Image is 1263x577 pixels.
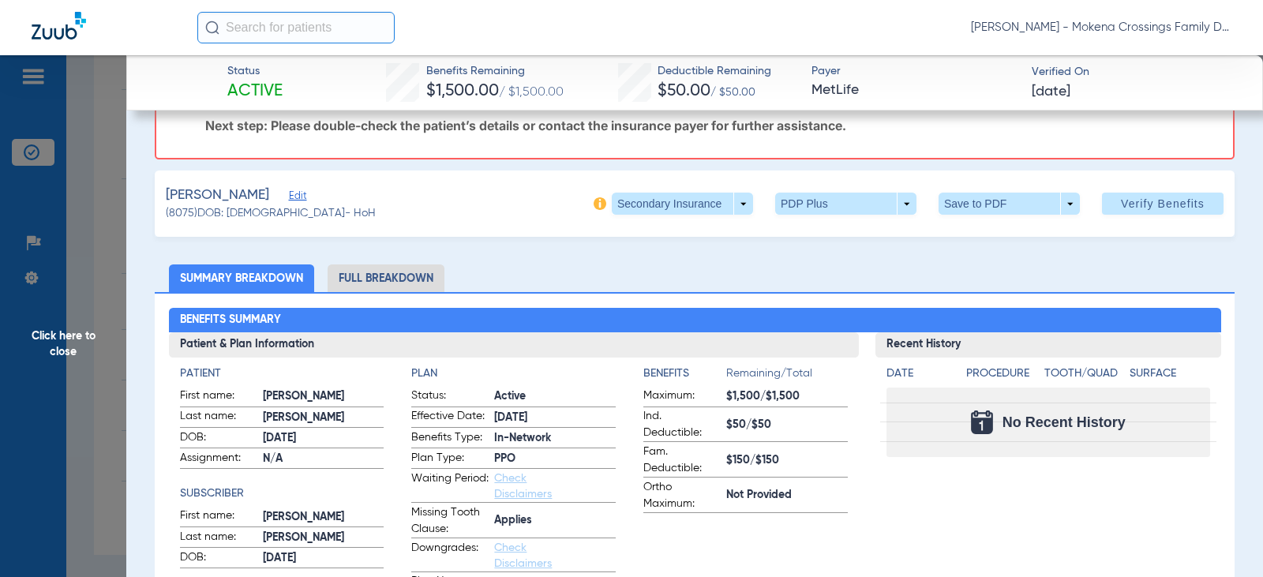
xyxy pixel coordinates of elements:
[411,540,489,571] span: Downgrades:
[411,470,489,502] span: Waiting Period:
[939,193,1080,215] button: Save to PDF
[180,429,257,448] span: DOB:
[886,365,953,382] h4: Date
[1003,414,1126,430] span: No Recent History
[494,542,552,569] a: Check Disclaimers
[166,205,376,222] span: (8075) DOB: [DEMOGRAPHIC_DATA] - HoH
[726,487,848,504] span: Not Provided
[205,21,219,35] img: Search Icon
[180,450,257,469] span: Assignment:
[594,197,606,210] img: info-icon
[494,451,616,467] span: PPO
[263,451,384,467] span: N/A
[726,417,848,433] span: $50/$50
[263,550,384,567] span: [DATE]
[971,410,993,434] img: Calendar
[411,365,616,382] h4: Plan
[494,473,552,500] a: Check Disclaimers
[643,365,726,382] h4: Benefits
[886,365,953,388] app-breakdown-title: Date
[811,63,1018,80] span: Payer
[1032,64,1238,81] span: Verified On
[1044,365,1124,388] app-breakdown-title: Tooth/Quad
[494,388,616,405] span: Active
[643,388,721,407] span: Maximum:
[180,549,257,568] span: DOB:
[263,530,384,546] span: [PERSON_NAME]
[1130,365,1209,388] app-breakdown-title: Surface
[411,408,489,427] span: Effective Date:
[227,81,283,103] span: Active
[426,63,564,80] span: Benefits Remaining
[180,508,257,526] span: First name:
[289,190,303,205] span: Edit
[227,63,283,80] span: Status
[411,504,489,538] span: Missing Tooth Clause:
[494,410,616,426] span: [DATE]
[643,365,726,388] app-breakdown-title: Benefits
[726,365,848,388] span: Remaining/Total
[1121,197,1205,210] span: Verify Benefits
[971,20,1231,36] span: [PERSON_NAME] - Mokena Crossings Family Dental
[1044,365,1124,382] h4: Tooth/Quad
[205,118,1216,133] p: Next step: Please double-check the patient’s details or contact the insurance payer for further a...
[1130,365,1209,382] h4: Surface
[643,408,721,441] span: Ind. Deductible:
[328,264,444,292] li: Full Breakdown
[411,450,489,469] span: Plan Type:
[726,452,848,469] span: $150/$150
[411,388,489,407] span: Status:
[180,529,257,548] span: Last name:
[612,193,753,215] button: Secondary Insurance
[197,12,395,43] input: Search for patients
[1032,82,1070,102] span: [DATE]
[658,63,771,80] span: Deductible Remaining
[263,410,384,426] span: [PERSON_NAME]
[494,430,616,447] span: In-Network
[180,485,384,502] h4: Subscriber
[263,388,384,405] span: [PERSON_NAME]
[263,430,384,447] span: [DATE]
[180,365,384,382] h4: Patient
[658,83,710,99] span: $50.00
[875,332,1220,358] h3: Recent History
[811,81,1018,100] span: MetLife
[643,444,721,477] span: Fam. Deductible:
[180,388,257,407] span: First name:
[169,264,314,292] li: Summary Breakdown
[499,86,564,99] span: / $1,500.00
[726,388,848,405] span: $1,500/$1,500
[643,479,721,512] span: Ortho Maximum:
[494,512,616,529] span: Applies
[710,87,755,98] span: / $50.00
[180,408,257,427] span: Last name:
[263,509,384,526] span: [PERSON_NAME]
[426,83,499,99] span: $1,500.00
[411,429,489,448] span: Benefits Type:
[166,185,269,205] span: [PERSON_NAME]
[775,193,916,215] button: PDP Plus
[966,365,1038,382] h4: Procedure
[32,12,86,39] img: Zuub Logo
[169,308,1221,333] h2: Benefits Summary
[1102,193,1224,215] button: Verify Benefits
[169,332,860,358] h3: Patient & Plan Information
[966,365,1038,388] app-breakdown-title: Procedure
